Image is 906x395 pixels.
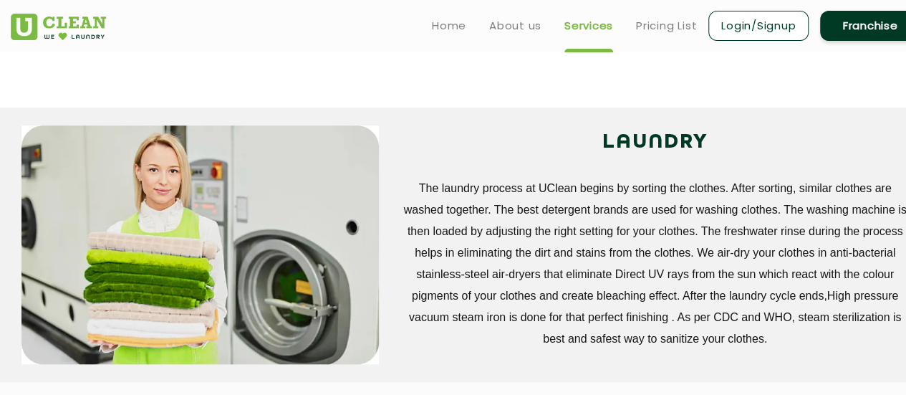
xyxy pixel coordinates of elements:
a: Pricing List [636,17,697,34]
a: Login/Signup [708,11,809,41]
a: About us [489,17,541,34]
img: service_main_image_11zon.webp [21,125,379,364]
img: UClean Laundry and Dry Cleaning [11,14,106,40]
a: Services [564,17,613,34]
a: Home [432,17,466,34]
